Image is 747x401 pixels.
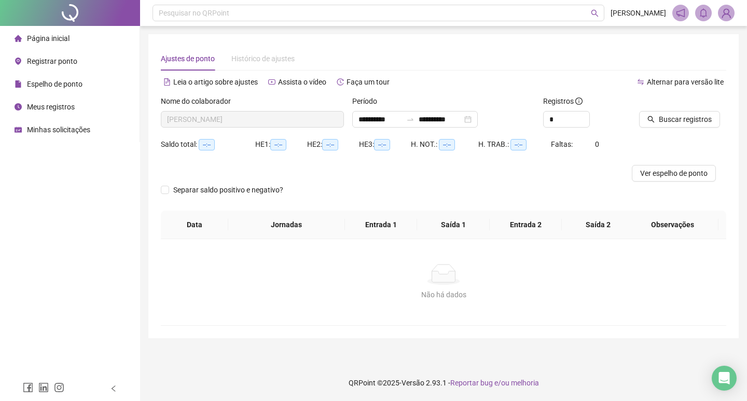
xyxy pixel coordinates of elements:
[406,115,414,123] span: to
[27,126,90,134] span: Minhas solicitações
[551,140,574,148] span: Faltas:
[347,78,390,86] span: Faça um tour
[591,9,599,17] span: search
[15,35,22,42] span: home
[352,95,384,107] label: Período
[345,211,418,239] th: Entrada 1
[15,58,22,65] span: environment
[659,114,712,125] span: Buscar registros
[161,139,255,150] div: Saldo total:
[637,78,644,86] span: swap
[543,95,583,107] span: Registros
[199,139,215,150] span: --:--
[27,57,77,65] span: Registrar ponto
[478,139,551,150] div: H. TRAB.:
[411,139,478,150] div: H. NOT.:
[163,78,171,86] span: file-text
[632,165,716,182] button: Ver espelho de ponto
[611,7,666,19] span: [PERSON_NAME]
[402,379,424,387] span: Versão
[110,385,117,392] span: left
[231,54,295,63] span: Histórico de ajustes
[23,382,33,393] span: facebook
[173,78,258,86] span: Leia o artigo sobre ajustes
[268,78,275,86] span: youtube
[417,211,490,239] th: Saída 1
[575,98,583,105] span: info-circle
[595,140,599,148] span: 0
[54,382,64,393] span: instagram
[255,139,307,150] div: HE 1:
[450,379,539,387] span: Reportar bug e/ou melhoria
[278,78,326,86] span: Assista o vídeo
[15,126,22,133] span: schedule
[374,139,390,150] span: --:--
[635,219,710,230] span: Observações
[15,80,22,88] span: file
[307,139,359,150] div: HE 2:
[676,8,685,18] span: notification
[167,112,338,127] span: VINICIUS LAZARETTI
[173,289,714,300] div: Não há dados
[439,139,455,150] span: --:--
[647,78,724,86] span: Alternar para versão lite
[640,168,708,179] span: Ver espelho de ponto
[38,382,49,393] span: linkedin
[359,139,411,150] div: HE 3:
[490,211,562,239] th: Entrada 2
[322,139,338,150] span: --:--
[406,115,414,123] span: swap-right
[627,211,718,239] th: Observações
[337,78,344,86] span: history
[639,111,720,128] button: Buscar registros
[27,34,70,43] span: Página inicial
[647,116,655,123] span: search
[161,54,215,63] span: Ajustes de ponto
[161,211,228,239] th: Data
[718,5,734,21] img: 84422
[27,80,82,88] span: Espelho de ponto
[699,8,708,18] span: bell
[712,366,737,391] div: Open Intercom Messenger
[161,95,238,107] label: Nome do colaborador
[169,184,287,196] span: Separar saldo positivo e negativo?
[510,139,527,150] span: --:--
[228,211,345,239] th: Jornadas
[15,103,22,110] span: clock-circle
[562,211,634,239] th: Saída 2
[27,103,75,111] span: Meus registros
[140,365,747,401] footer: QRPoint © 2025 - 2.93.1 -
[270,139,286,150] span: --:--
